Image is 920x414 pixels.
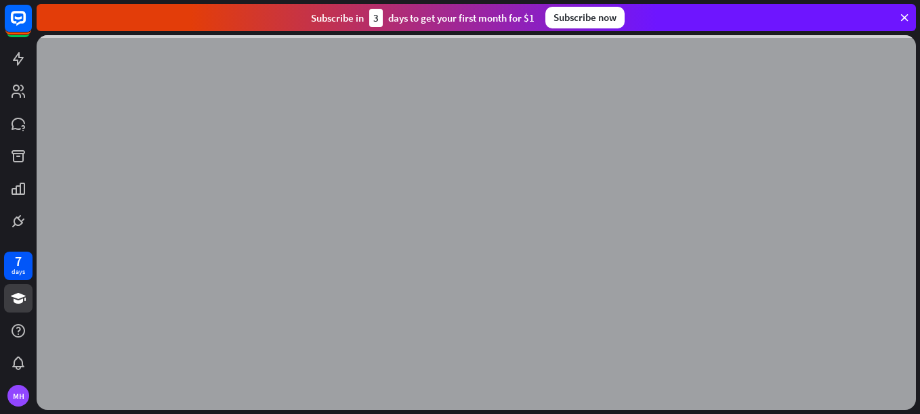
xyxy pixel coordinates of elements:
div: Subscribe in days to get your first month for $1 [311,9,535,27]
div: 3 [369,9,383,27]
div: MH [7,385,29,407]
div: days [12,267,25,277]
a: 7 days [4,252,33,280]
div: Subscribe now [545,7,625,28]
div: 7 [15,255,22,267]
